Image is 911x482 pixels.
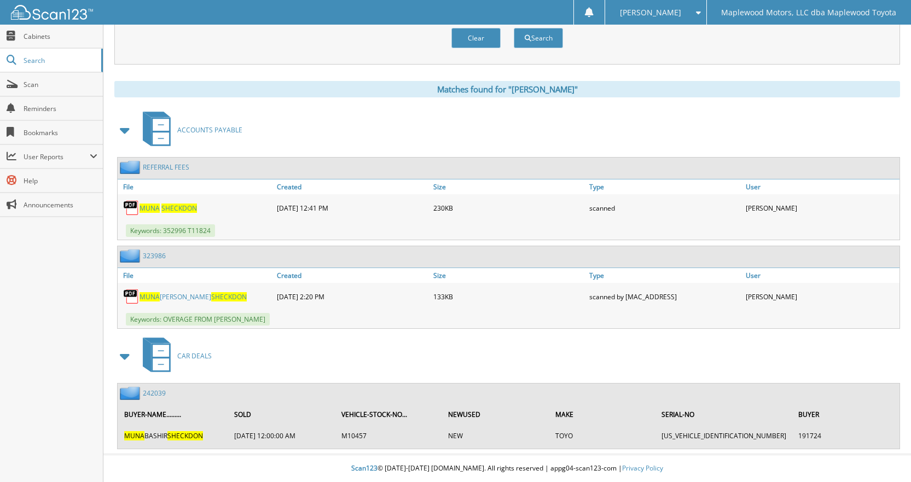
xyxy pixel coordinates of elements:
div: scanned by [MAC_ADDRESS] [587,286,743,307]
span: Help [24,176,97,185]
div: 133KB [431,286,587,307]
td: BASHIR [119,427,228,445]
div: 230KB [431,197,587,219]
img: scan123-logo-white.svg [11,5,93,20]
div: © [DATE]-[DATE] [DOMAIN_NAME]. All rights reserved | appg04-scan123-com | [103,455,911,482]
th: VEHICLE-STOCK-NO... [336,403,442,426]
td: [US_VEHICLE_IDENTIFICATION_NUMBER] [656,427,792,445]
span: Scan123 [351,463,378,473]
a: Privacy Policy [622,463,663,473]
img: PDF.png [123,200,140,216]
span: Announcements [24,200,97,210]
a: Size [431,268,587,283]
div: [DATE] 2:20 PM [274,286,431,307]
a: File [118,268,274,283]
td: [DATE] 12:00:00 AM [229,427,334,445]
span: User Reports [24,152,90,161]
span: SHECKDON [161,204,197,213]
span: Keywords: OVERAGE FROM [PERSON_NAME] [126,313,270,326]
a: Created [274,268,431,283]
td: NEW [443,427,549,445]
div: scanned [587,197,743,219]
span: MUNA [140,204,160,213]
a: ACCOUNTS PAYABLE [136,108,242,152]
a: CAR DEALS [136,334,212,378]
span: Scan [24,80,97,89]
span: SHECKDON [167,431,203,440]
a: Size [431,179,587,194]
a: Type [587,268,743,283]
td: TOYO [550,427,655,445]
span: Bookmarks [24,128,97,137]
th: NEWUSED [443,403,549,426]
a: User [743,268,900,283]
button: Clear [451,28,501,48]
a: MUNA SHECKDON [140,204,197,213]
span: SHECKDON [211,292,247,301]
span: Cabinets [24,32,97,41]
a: File [118,179,274,194]
th: SERIAL-NO [656,403,792,426]
div: [PERSON_NAME] [743,286,900,307]
span: ACCOUNTS PAYABLE [177,125,242,135]
span: Keywords: 352996 T11824 [126,224,215,237]
th: BUYER [793,403,898,426]
img: folder2.png [120,249,143,263]
span: CAR DEALS [177,351,212,361]
a: 323986 [143,251,166,260]
th: BUYER-NAME......... [119,403,228,426]
td: M10457 [336,427,442,445]
td: 191724 [793,427,898,445]
a: MUNA[PERSON_NAME]SHECKDON [140,292,247,301]
a: 242039 [143,388,166,398]
th: MAKE [550,403,655,426]
th: SOLD [229,403,334,426]
div: [DATE] 12:41 PM [274,197,431,219]
span: MUNA [124,431,144,440]
img: folder2.png [120,386,143,400]
a: REFERRAL FEES [143,162,189,172]
a: User [743,179,900,194]
span: Search [24,56,96,65]
span: Maplewood Motors, LLC dba Maplewood Toyota [721,9,896,16]
a: Type [587,179,743,194]
span: Reminders [24,104,97,113]
span: MUNA [140,292,160,301]
div: [PERSON_NAME] [743,197,900,219]
img: PDF.png [123,288,140,305]
button: Search [514,28,563,48]
span: [PERSON_NAME] [620,9,681,16]
a: Created [274,179,431,194]
div: Matches found for "[PERSON_NAME]" [114,81,900,97]
img: folder2.png [120,160,143,174]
